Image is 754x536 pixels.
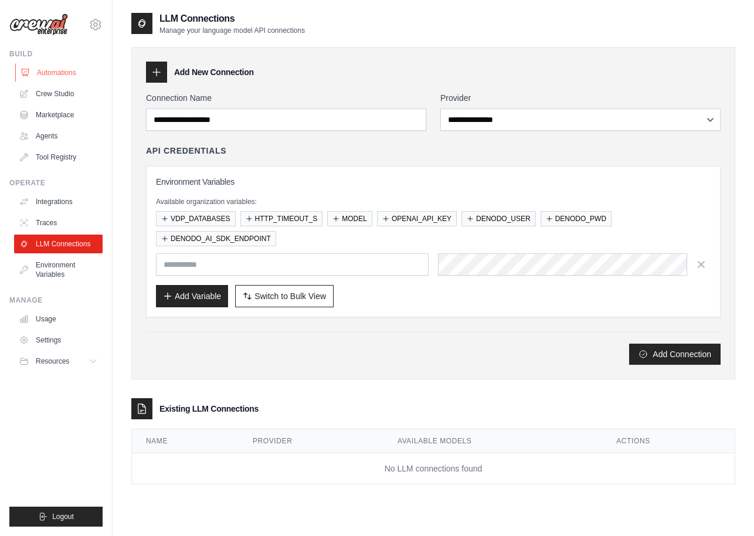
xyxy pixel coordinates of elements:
[14,256,103,284] a: Environment Variables
[156,176,711,188] h3: Environment Variables
[14,127,103,145] a: Agents
[174,66,254,78] h3: Add New Connection
[254,290,326,302] span: Switch to Bulk View
[14,84,103,103] a: Crew Studio
[9,13,68,36] img: Logo
[156,211,236,226] button: VDP_DATABASES
[156,231,276,246] button: DENODO_AI_SDK_ENDPOINT
[240,211,323,226] button: HTTP_TIMEOUT_S
[132,453,735,484] td: No LLM connections found
[14,213,103,232] a: Traces
[629,344,721,365] button: Add Connection
[377,211,457,226] button: OPENAI_API_KEY
[159,403,259,415] h3: Existing LLM Connections
[14,331,103,350] a: Settings
[383,429,602,453] th: Available Models
[52,512,74,521] span: Logout
[541,211,612,226] button: DENODO_PWD
[9,296,103,305] div: Manage
[235,285,334,307] button: Switch to Bulk View
[461,211,536,226] button: DENODO_USER
[15,63,104,82] a: Automations
[146,92,426,104] label: Connection Name
[327,211,372,226] button: MODEL
[9,507,103,527] button: Logout
[14,352,103,371] button: Resources
[159,26,305,35] p: Manage your language model API connections
[14,148,103,167] a: Tool Registry
[156,285,228,307] button: Add Variable
[132,429,239,453] th: Name
[14,106,103,124] a: Marketplace
[602,429,735,453] th: Actions
[9,178,103,188] div: Operate
[36,357,69,366] span: Resources
[14,310,103,328] a: Usage
[14,192,103,211] a: Integrations
[14,235,103,253] a: LLM Connections
[239,429,383,453] th: Provider
[440,92,721,104] label: Provider
[146,145,226,157] h4: API Credentials
[156,197,711,206] p: Available organization variables:
[9,49,103,59] div: Build
[159,12,305,26] h2: LLM Connections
